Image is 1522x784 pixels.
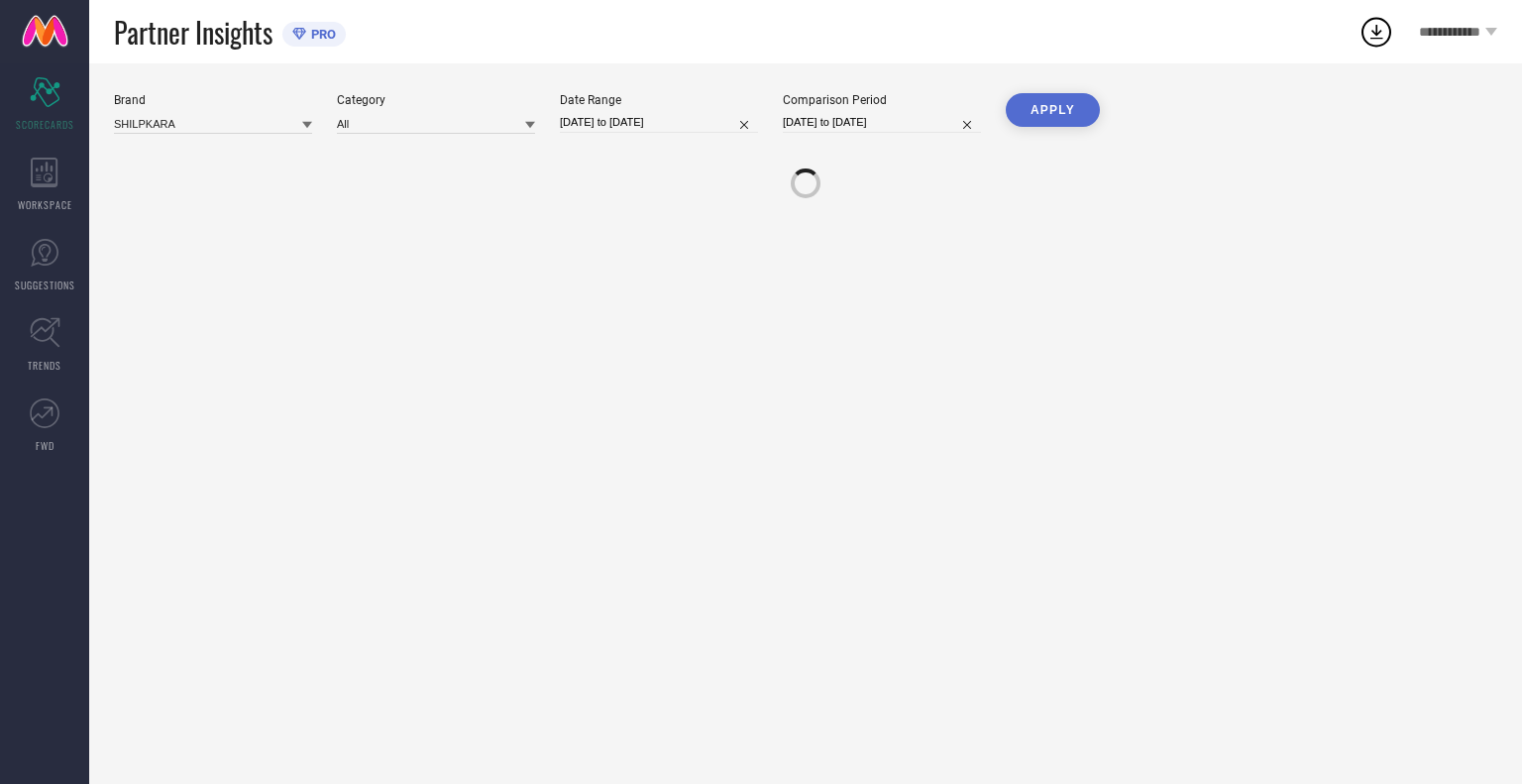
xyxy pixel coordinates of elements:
[28,358,61,373] span: TRENDS
[1006,93,1100,127] button: APPLY
[560,93,758,107] div: Date Range
[783,93,981,107] div: Comparison Period
[560,112,758,133] input: Select date range
[16,117,74,132] span: SCORECARDS
[36,438,54,453] span: FWD
[337,93,535,107] div: Category
[114,93,312,107] div: Brand
[114,12,272,53] span: Partner Insights
[1359,14,1394,50] div: Open download list
[306,27,336,42] span: PRO
[18,197,72,212] span: WORKSPACE
[783,112,981,133] input: Select comparison period
[15,278,75,292] span: SUGGESTIONS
